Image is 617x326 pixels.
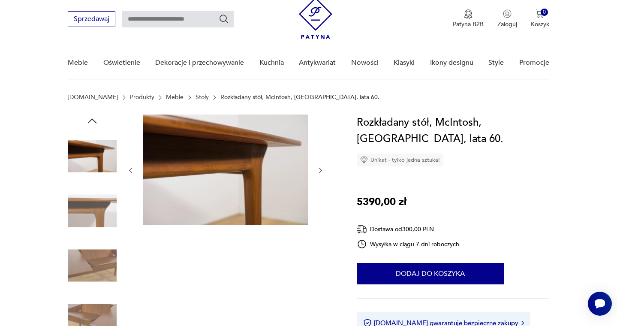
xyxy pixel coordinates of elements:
div: Unikat - tylko jedna sztuka! [357,154,443,166]
button: Dodaj do koszyka [357,263,504,284]
iframe: Smartsupp widget button [588,292,612,316]
img: Zdjęcie produktu Rozkładany stół, McIntosh, Wielka Brytania, lata 60. [68,187,117,235]
h1: Rozkładany stół, McIntosh, [GEOGRAPHIC_DATA], lata 60. [357,115,549,147]
img: Ikonka użytkownika [503,9,512,18]
div: 0 [541,9,548,16]
img: Ikona strzałki w prawo [521,321,524,325]
button: 0Koszyk [531,9,549,28]
img: Ikona koszyka [536,9,544,18]
p: Koszyk [531,20,549,28]
img: Ikona dostawy [357,224,367,235]
button: Zaloguj [497,9,517,28]
p: Patyna B2B [453,20,484,28]
a: Stoły [196,94,209,101]
img: Zdjęcie produktu Rozkładany stół, McIntosh, Wielka Brytania, lata 60. [143,115,308,225]
img: Ikona medalu [464,9,473,19]
a: Produkty [130,94,154,101]
p: Zaloguj [497,20,517,28]
a: Ikony designu [430,46,473,79]
a: Ikona medaluPatyna B2B [453,9,484,28]
a: Meble [166,94,184,101]
button: Sprzedawaj [68,11,115,27]
a: Oświetlenie [103,46,140,79]
p: 5390,00 zł [357,194,406,210]
button: Patyna B2B [453,9,484,28]
img: Zdjęcie produktu Rozkładany stół, McIntosh, Wielka Brytania, lata 60. [68,241,117,290]
a: [DOMAIN_NAME] [68,94,118,101]
a: Klasyki [394,46,415,79]
a: Nowości [351,46,379,79]
div: Dostawa od 300,00 PLN [357,224,460,235]
img: Ikona diamentu [360,156,368,164]
a: Style [488,46,504,79]
p: Rozkładany stół, McIntosh, [GEOGRAPHIC_DATA], lata 60. [220,94,379,101]
a: Sprzedawaj [68,17,115,23]
img: Zdjęcie produktu Rozkładany stół, McIntosh, Wielka Brytania, lata 60. [68,132,117,181]
a: Dekoracje i przechowywanie [155,46,244,79]
a: Kuchnia [259,46,284,79]
a: Meble [68,46,88,79]
div: Wysyłka w ciągu 7 dni roboczych [357,239,460,249]
a: Antykwariat [299,46,336,79]
button: Szukaj [219,14,229,24]
a: Promocje [519,46,549,79]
